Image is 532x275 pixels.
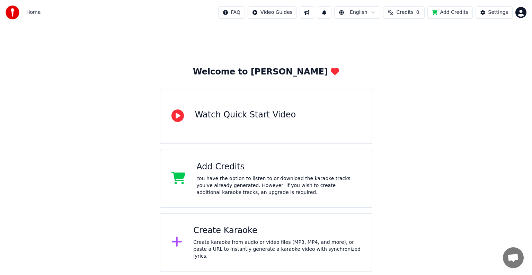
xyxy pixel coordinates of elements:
[416,9,419,16] span: 0
[196,175,361,196] div: You have the option to listen to or download the karaoke tracks you've already generated. However...
[196,161,361,172] div: Add Credits
[248,6,297,19] button: Video Guides
[26,9,41,16] span: Home
[396,9,413,16] span: Credits
[503,247,524,268] div: Open chat
[26,9,41,16] nav: breadcrumb
[427,6,473,19] button: Add Credits
[476,6,513,19] button: Settings
[218,6,245,19] button: FAQ
[6,6,19,19] img: youka
[193,239,361,260] div: Create karaoke from audio or video files (MP3, MP4, and more), or paste a URL to instantly genera...
[488,9,508,16] div: Settings
[193,225,361,236] div: Create Karaoke
[383,6,425,19] button: Credits0
[195,109,296,121] div: Watch Quick Start Video
[193,66,339,78] div: Welcome to [PERSON_NAME]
